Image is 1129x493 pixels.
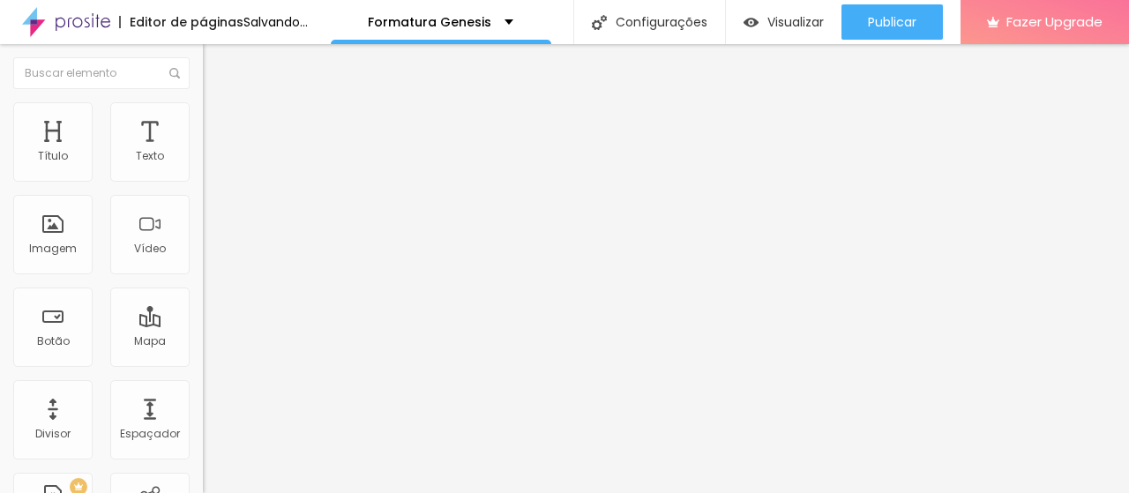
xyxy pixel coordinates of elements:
div: Título [38,150,68,162]
div: Texto [136,150,164,162]
button: Visualizar [726,4,841,40]
img: Icone [592,15,607,30]
div: Vídeo [134,243,166,255]
div: Divisor [35,428,71,440]
div: Mapa [134,335,166,347]
p: Formatura Genesis [368,16,491,28]
div: Salvando... [243,16,308,28]
img: Icone [169,68,180,78]
span: Visualizar [767,15,824,29]
div: Espaçador [120,428,180,440]
span: Publicar [868,15,916,29]
div: Botão [37,335,70,347]
img: view-1.svg [744,15,759,30]
div: Imagem [29,243,77,255]
input: Buscar elemento [13,57,190,89]
iframe: Editor [203,44,1129,493]
button: Publicar [841,4,943,40]
div: Editor de páginas [119,16,243,28]
span: Fazer Upgrade [1006,14,1103,29]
